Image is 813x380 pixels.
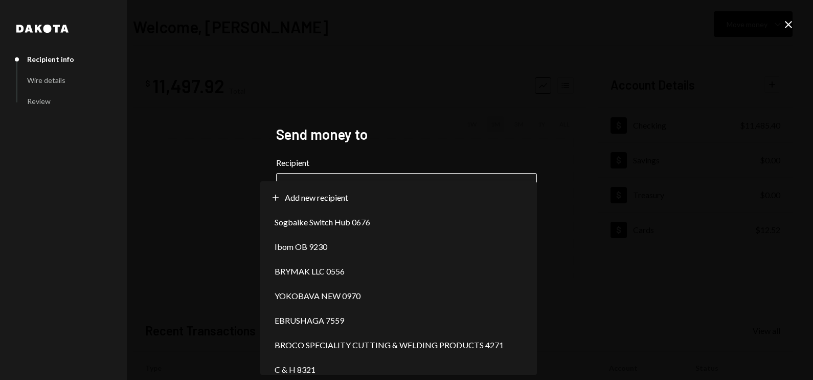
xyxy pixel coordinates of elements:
[275,314,344,327] span: EBRUSHAGA 7559
[275,265,345,278] span: BRYMAK LLC 0556
[275,241,327,253] span: Ibom OB 9230
[276,124,537,144] h2: Send money to
[27,97,51,105] div: Review
[285,192,348,204] span: Add new recipient
[275,339,504,351] span: BROCO SPECIALITY CUTTING & WELDING PRODUCTS 4271
[276,173,537,202] button: Recipient
[275,290,360,302] span: YOKOBAVA NEW 0970
[276,157,537,169] label: Recipient
[275,216,370,228] span: Sogbaike Switch Hub 0676
[27,55,74,64] div: Recipient info
[27,76,65,85] div: Wire details
[275,364,315,376] span: C & H 8321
